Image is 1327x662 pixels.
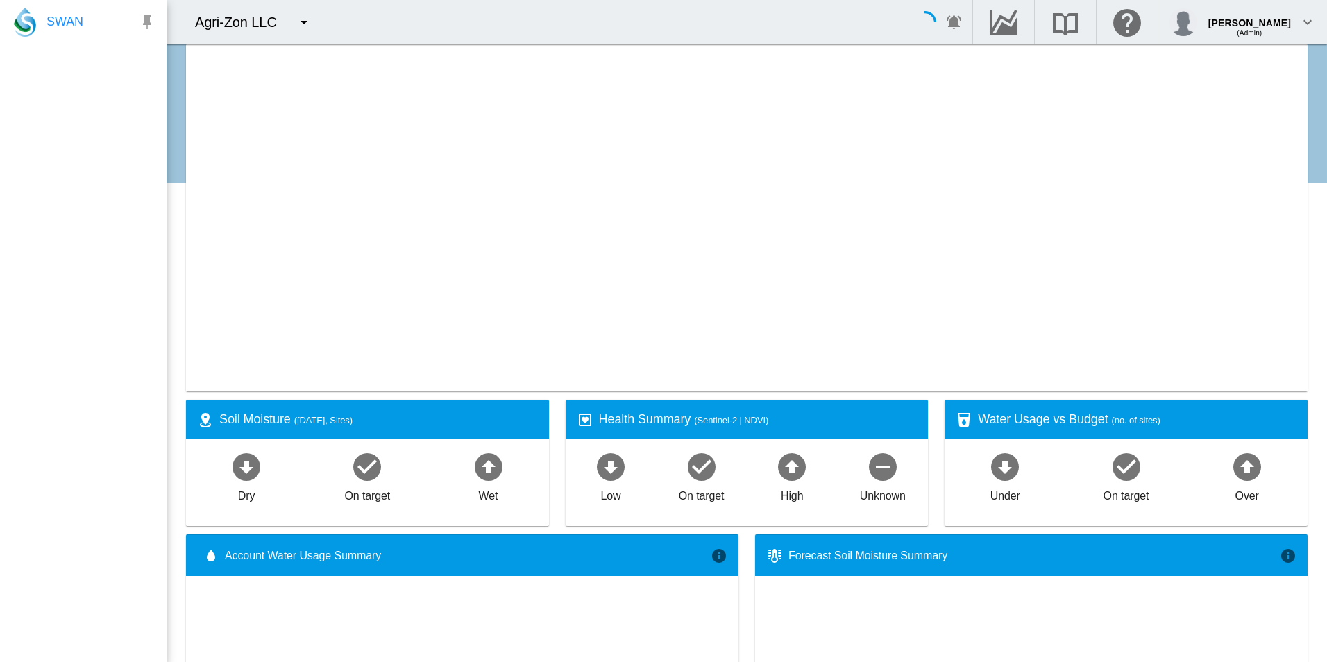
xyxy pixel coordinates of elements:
[685,450,718,483] md-icon: icon-checkbox-marked-circle
[711,548,727,564] md-icon: icon-information
[594,450,627,483] md-icon: icon-arrow-down-bold-circle
[1110,450,1143,483] md-icon: icon-checkbox-marked-circle
[479,483,498,504] div: Wet
[1112,415,1160,425] span: (no. of sites)
[940,8,968,36] button: icon-bell-ring
[766,548,783,564] md-icon: icon-thermometer-lines
[694,415,768,425] span: (Sentinel-2 | NDVI)
[14,8,36,37] img: SWAN-Landscape-Logo-Colour-drop.png
[978,411,1296,428] div: Water Usage vs Budget
[47,13,83,31] span: SWAN
[987,14,1020,31] md-icon: Go to the Data Hub
[860,483,906,504] div: Unknown
[195,12,289,32] div: Agri-Zon LLC
[781,483,804,504] div: High
[1299,14,1316,31] md-icon: icon-chevron-down
[296,14,312,31] md-icon: icon-menu-down
[350,450,384,483] md-icon: icon-checkbox-marked-circle
[1110,14,1144,31] md-icon: Click here for help
[294,415,353,425] span: ([DATE], Sites)
[788,548,1280,563] div: Forecast Soil Moisture Summary
[139,14,155,31] md-icon: icon-pin
[1231,450,1264,483] md-icon: icon-arrow-up-bold-circle
[219,411,538,428] div: Soil Moisture
[290,8,318,36] button: icon-menu-down
[230,450,263,483] md-icon: icon-arrow-down-bold-circle
[197,411,214,428] md-icon: icon-map-marker-radius
[946,14,963,31] md-icon: icon-bell-ring
[577,411,593,428] md-icon: icon-heart-box-outline
[1280,548,1296,564] md-icon: icon-information
[866,450,899,483] md-icon: icon-minus-circle
[203,548,219,564] md-icon: icon-water
[990,483,1020,504] div: Under
[1104,483,1149,504] div: On target
[1169,8,1197,36] img: profile.jpg
[1208,10,1291,24] div: [PERSON_NAME]
[956,411,972,428] md-icon: icon-cup-water
[599,411,918,428] div: Health Summary
[1237,29,1262,37] span: (Admin)
[679,483,725,504] div: On target
[775,450,809,483] md-icon: icon-arrow-up-bold-circle
[472,450,505,483] md-icon: icon-arrow-up-bold-circle
[1049,14,1082,31] md-icon: Search the knowledge base
[988,450,1022,483] md-icon: icon-arrow-down-bold-circle
[1235,483,1259,504] div: Over
[344,483,390,504] div: On target
[238,483,255,504] div: Dry
[600,483,620,504] div: Low
[225,548,711,563] span: Account Water Usage Summary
